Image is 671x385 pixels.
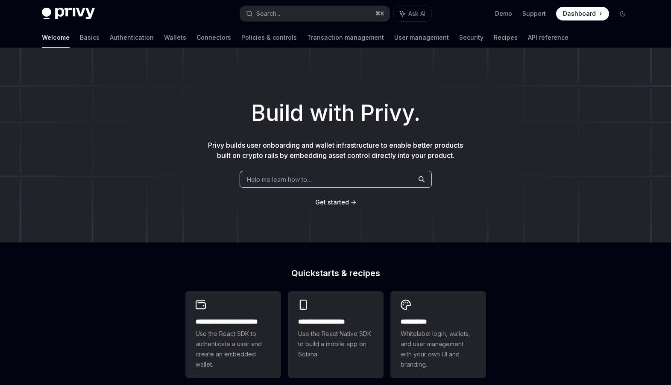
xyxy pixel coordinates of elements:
[528,27,568,48] a: API reference
[616,7,630,20] button: Toggle dark mode
[241,27,297,48] a: Policies & controls
[394,6,431,21] button: Ask AI
[185,269,486,277] h2: Quickstarts & recipes
[375,10,384,17] span: ⌘ K
[288,291,384,378] a: **** **** **** ***Use the React Native SDK to build a mobile app on Solana.
[556,7,609,20] a: Dashboard
[247,175,312,184] span: Help me learn how to…
[196,329,271,370] span: Use the React SDK to authenticate a user and create an embedded wallet.
[408,9,425,18] span: Ask AI
[164,27,186,48] a: Wallets
[522,9,546,18] a: Support
[315,198,349,206] span: Get started
[208,141,463,160] span: Privy builds user onboarding and wallet infrastructure to enable better products built on crypto ...
[394,27,449,48] a: User management
[14,96,657,130] h1: Build with Privy.
[459,27,483,48] a: Security
[307,27,384,48] a: Transaction management
[563,9,596,18] span: Dashboard
[390,291,486,378] a: **** *****Whitelabel login, wallets, and user management with your own UI and branding.
[42,27,70,48] a: Welcome
[315,198,349,207] a: Get started
[495,9,512,18] a: Demo
[298,329,373,359] span: Use the React Native SDK to build a mobile app on Solana.
[80,27,100,48] a: Basics
[42,8,95,20] img: dark logo
[494,27,518,48] a: Recipes
[401,329,476,370] span: Whitelabel login, wallets, and user management with your own UI and branding.
[196,27,231,48] a: Connectors
[110,27,154,48] a: Authentication
[240,6,390,21] button: Search...⌘K
[256,9,280,19] div: Search...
